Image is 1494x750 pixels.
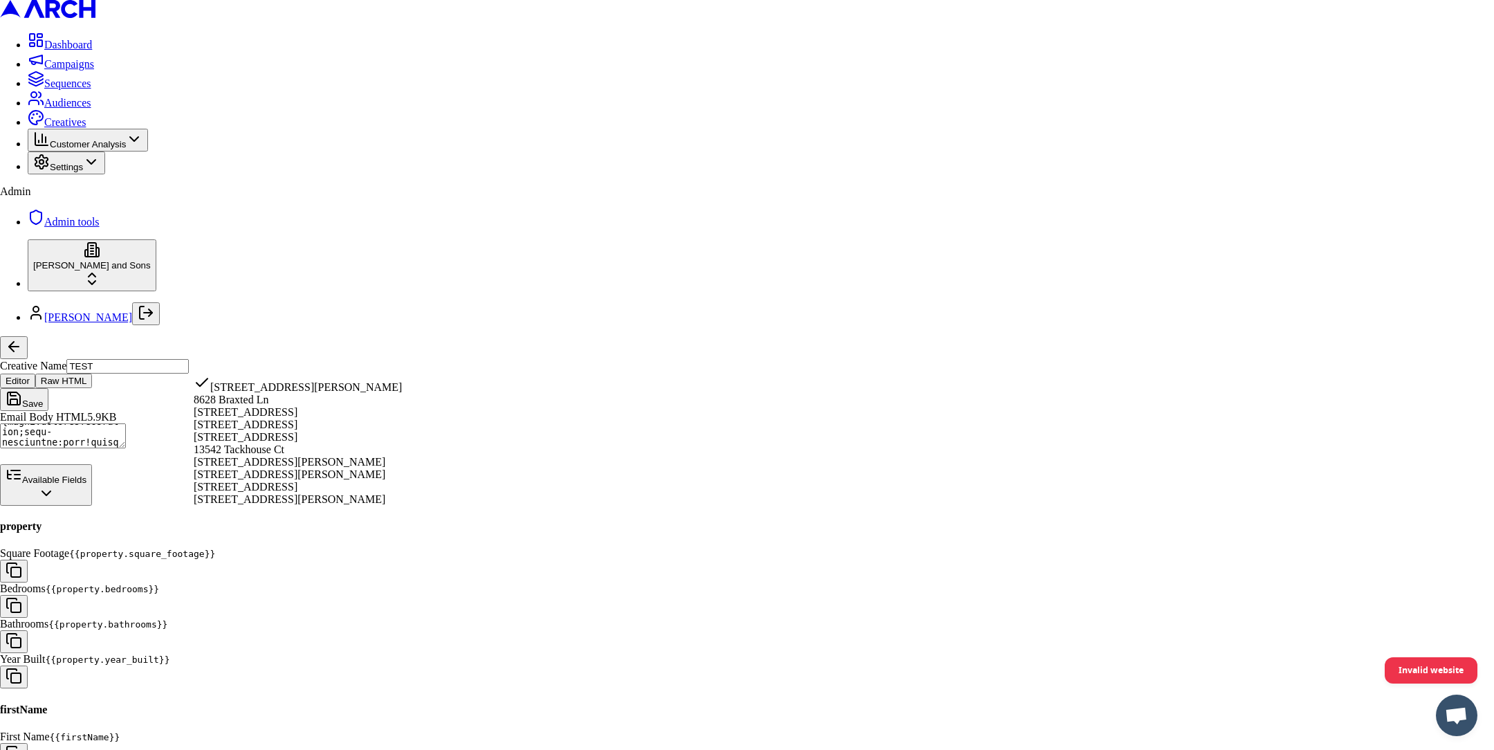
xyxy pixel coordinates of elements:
[194,394,268,405] span: 8628 Braxted Ln
[194,406,297,418] span: [STREET_ADDRESS]
[194,431,297,443] span: [STREET_ADDRESS]
[194,493,385,505] span: [STREET_ADDRESS][PERSON_NAME]
[194,456,385,468] span: [STREET_ADDRESS][PERSON_NAME]
[194,481,297,493] span: [STREET_ADDRESS]
[210,381,402,393] span: [STREET_ADDRESS][PERSON_NAME]
[194,443,284,455] span: 13542 Tackhouse Ct
[194,419,297,430] span: [STREET_ADDRESS]
[194,468,385,480] span: [STREET_ADDRESS][PERSON_NAME]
